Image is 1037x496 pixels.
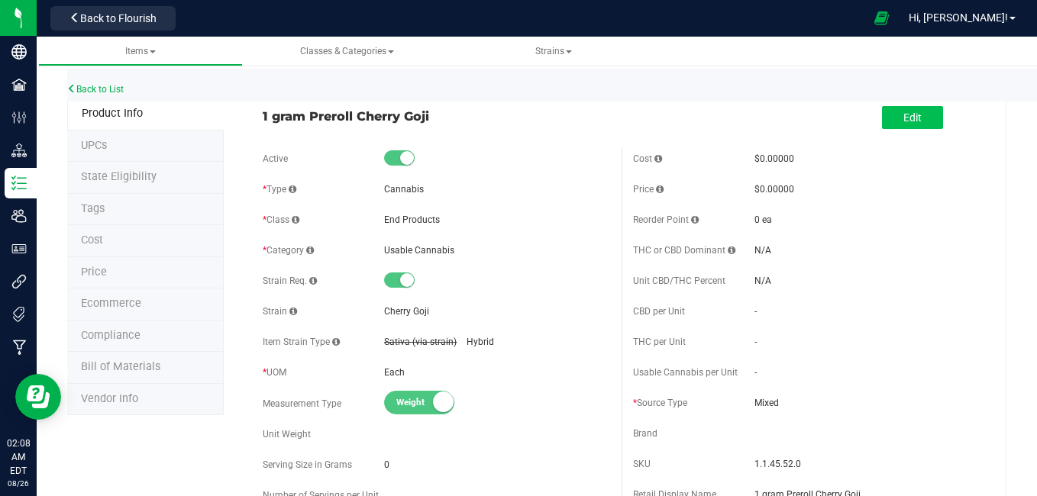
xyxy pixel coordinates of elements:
span: End Products [384,214,440,225]
span: Hybrid [467,337,494,347]
span: Sativa (via strain) [384,337,457,347]
inline-svg: Configuration [11,110,27,125]
span: Hi, [PERSON_NAME]! [909,11,1008,24]
span: Cannabis [384,184,424,195]
span: Usable Cannabis [384,245,454,256]
span: SKU [633,459,651,469]
span: Usable Cannabis per Unit [633,367,738,378]
button: Back to Flourish [50,6,176,31]
inline-svg: User Roles [11,241,27,256]
span: Class [263,214,299,225]
span: Reorder Point [633,214,699,225]
span: Brand [633,428,657,439]
span: Category [263,245,314,256]
p: 02:08 AM EDT [7,436,30,478]
span: Serving Size in Grams [263,459,352,470]
span: Type [263,184,296,195]
iframe: Resource center [15,374,61,420]
inline-svg: Company [11,44,27,60]
span: CBD per Unit [633,306,685,317]
a: Back to List [67,84,124,95]
inline-svg: Manufacturing [11,340,27,355]
span: 0 [384,458,610,472]
span: N/A [754,275,771,286]
inline-svg: Inventory [11,176,27,191]
span: Open Ecommerce Menu [864,3,899,33]
span: Tag [81,170,157,183]
span: Mixed [754,396,980,410]
span: Items [125,46,156,56]
span: Cherry Goji [384,306,429,317]
inline-svg: Facilities [11,77,27,92]
inline-svg: Integrations [11,274,27,289]
span: Source Type [633,398,687,408]
span: N/A [754,245,771,256]
span: Strains [535,46,572,56]
span: 1 gram Preroll Cherry Goji [263,107,610,125]
p: 08/26 [7,478,30,489]
span: - [754,306,757,317]
span: Classes & Categories [300,46,394,56]
span: Item Strain Type [263,337,340,347]
span: Cost [81,234,103,246]
span: THC or CBD Dominant [633,245,735,256]
span: THC per Unit [633,337,686,347]
inline-svg: Users [11,208,27,224]
span: 1.1.45.52.0 [754,457,980,471]
span: Tag [81,139,107,152]
span: - [754,337,757,347]
span: Unit Weight [263,429,311,440]
inline-svg: Distribution [11,143,27,158]
span: Tag [81,202,105,215]
span: Edit [903,111,922,124]
span: Cost [633,153,662,164]
span: Active [263,153,288,164]
span: Bill of Materials [81,360,160,373]
span: Each [384,367,405,378]
span: Price [81,266,107,279]
button: Edit [882,106,943,129]
span: $0.00000 [754,184,794,195]
span: Back to Flourish [80,12,157,24]
span: Ecommerce [81,297,141,310]
span: Strain Req. [263,275,317,286]
span: 0 ea [754,214,772,225]
span: Product Info [82,107,143,120]
span: Strain [263,306,297,317]
span: - [754,367,757,378]
span: Unit CBD/THC Percent [633,275,725,286]
span: Price [633,184,664,195]
span: Weight [396,391,465,414]
inline-svg: Tags [11,307,27,322]
span: $0.00000 [754,153,794,164]
span: Measurement Type [263,398,341,409]
span: Vendor Info [81,392,138,405]
span: UOM [263,367,286,378]
span: Compliance [81,329,141,342]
